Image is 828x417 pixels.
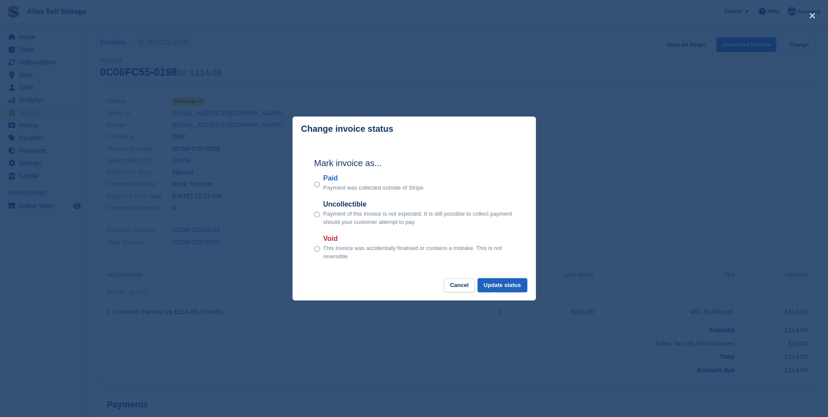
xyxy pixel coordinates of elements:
button: Update status [478,278,527,293]
p: Payment was collected outside of Stripe. [323,183,425,192]
p: Payment of this invoice is not expected. It is still possible to collect payment should your cust... [323,210,514,227]
button: Cancel [444,278,475,293]
p: This invoice was accidentally finalised or contains a mistake. This is not reversible. [323,244,514,261]
label: Uncollectible [323,199,514,210]
h2: Mark invoice as... [314,157,514,170]
p: Change invoice status [301,124,393,134]
label: Void [323,234,514,244]
button: close [805,9,819,23]
label: Paid [323,173,425,183]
